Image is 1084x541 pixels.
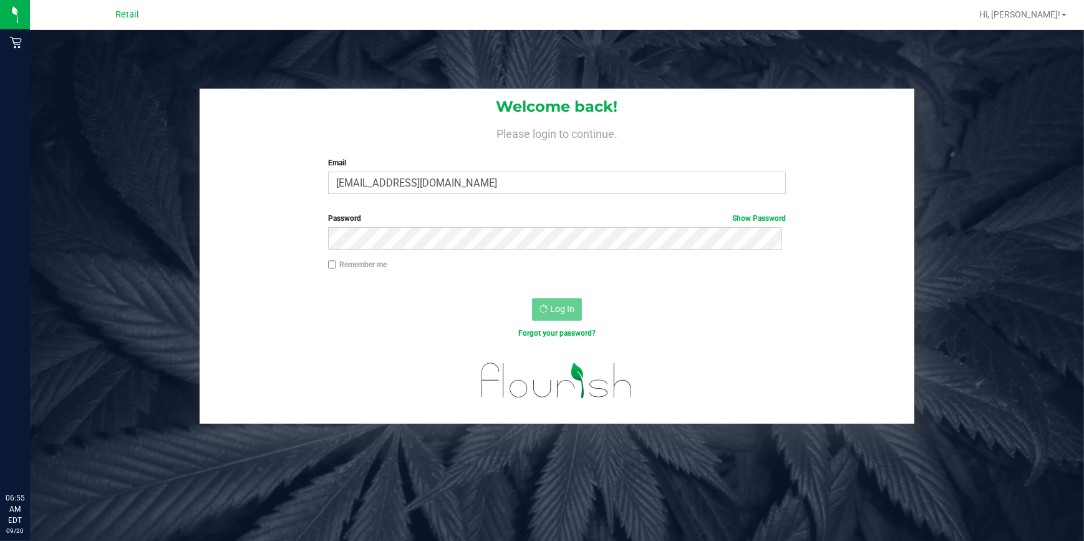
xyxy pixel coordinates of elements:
label: Email [328,157,786,168]
a: Forgot your password? [518,329,596,338]
img: flourish_logo.svg [468,352,647,409]
label: Remember me [328,259,387,270]
a: Show Password [732,214,786,223]
span: Retail [115,9,139,20]
span: Hi, [PERSON_NAME]! [979,9,1060,19]
button: Log In [532,298,582,321]
p: 06:55 AM EDT [6,492,24,526]
p: 09/20 [6,526,24,535]
h4: Please login to continue. [200,125,915,140]
span: Log In [550,304,574,314]
input: Remember me [328,260,337,269]
h1: Welcome back! [200,99,915,115]
inline-svg: Retail [9,36,22,49]
span: Password [328,214,361,223]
